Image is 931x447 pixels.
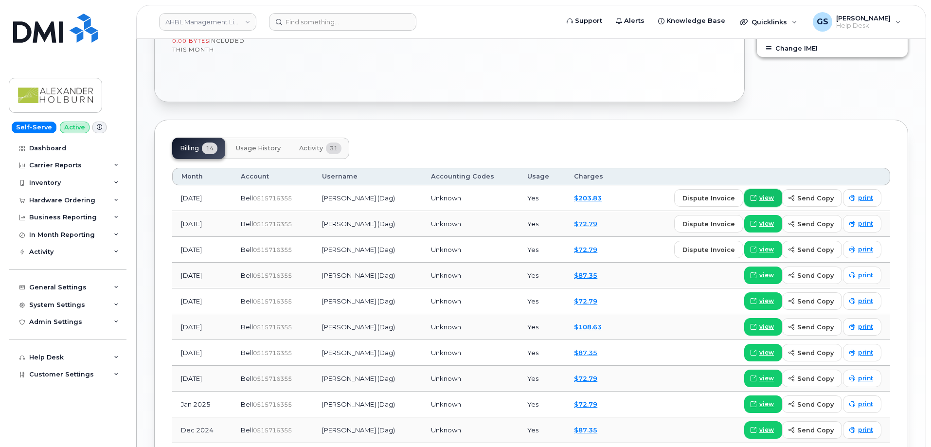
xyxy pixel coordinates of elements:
span: Unknown [431,349,461,357]
span: print [858,348,873,357]
td: Yes [519,263,565,288]
td: [DATE] [172,314,232,340]
td: [PERSON_NAME] (Dag) [313,263,422,288]
span: 0515716355 [253,427,292,434]
td: Yes [519,288,565,314]
a: print [843,241,881,258]
a: $72.79 [574,297,597,305]
button: Change IMEI [757,39,908,57]
a: Alerts [609,11,651,31]
td: [PERSON_NAME] (Dag) [313,340,422,366]
td: Yes [519,237,565,263]
span: view [759,400,774,409]
button: send copy [782,241,842,258]
span: Knowledge Base [666,16,725,26]
td: [DATE] [172,237,232,263]
a: $72.79 [574,375,597,382]
a: view [744,421,782,439]
span: Unknown [431,271,461,279]
button: send copy [782,215,842,232]
span: Bell [241,426,253,434]
a: print [843,421,881,439]
span: Unknown [431,194,461,202]
span: send copy [797,194,834,203]
span: send copy [797,400,834,409]
span: send copy [797,245,834,254]
span: send copy [797,322,834,332]
a: view [744,215,782,232]
button: send copy [782,318,842,336]
td: [DATE] [172,263,232,288]
span: send copy [797,219,834,229]
button: send copy [782,421,842,439]
button: send copy [782,267,842,284]
span: Bell [241,349,253,357]
th: Month [172,168,232,185]
span: 0515716355 [253,375,292,382]
input: Find something... [269,13,416,31]
span: view [759,322,774,331]
span: print [858,245,873,254]
span: view [759,374,774,383]
span: send copy [797,426,834,435]
a: print [843,395,881,413]
button: send copy [782,292,842,310]
a: print [843,370,881,387]
a: view [744,292,782,310]
td: Yes [519,340,565,366]
span: view [759,245,774,254]
button: send copy [782,189,842,207]
a: view [744,370,782,387]
a: view [744,318,782,336]
td: [PERSON_NAME] (Dag) [313,211,422,237]
span: Unknown [431,400,461,408]
a: $87.35 [574,271,597,279]
span: view [759,271,774,280]
span: 0515716355 [253,195,292,202]
span: Alerts [624,16,645,26]
span: print [858,426,873,434]
td: [DATE] [172,340,232,366]
span: print [858,374,873,383]
span: Unknown [431,297,461,305]
span: print [858,219,873,228]
span: Bell [241,194,253,202]
span: send copy [797,271,834,280]
td: [DATE] [172,185,232,211]
button: dispute invoice [674,241,743,258]
td: Jan 2025 [172,392,232,417]
a: $72.79 [574,246,597,253]
span: Bell [241,297,253,305]
span: Quicklinks [752,18,787,26]
span: 0.00 Bytes [172,37,209,44]
span: 0515716355 [253,401,292,408]
span: dispute invoice [682,245,735,254]
span: [PERSON_NAME] [836,14,891,22]
td: [DATE] [172,288,232,314]
td: Yes [519,314,565,340]
span: print [858,194,873,202]
span: 0515716355 [253,298,292,305]
span: print [858,297,873,305]
td: [DATE] [172,211,232,237]
span: print [858,400,873,409]
button: send copy [782,395,842,413]
span: Unknown [431,375,461,382]
th: Accounting Codes [422,168,519,185]
span: view [759,194,774,202]
span: 0515716355 [253,246,292,253]
span: Unknown [431,220,461,228]
a: $87.35 [574,426,597,434]
span: view [759,426,774,434]
a: Knowledge Base [651,11,732,31]
button: dispute invoice [674,189,743,207]
button: send copy [782,344,842,361]
span: 31 [326,143,341,154]
a: $203.83 [574,194,602,202]
td: [PERSON_NAME] (Dag) [313,314,422,340]
div: Quicklinks [733,12,804,32]
a: print [843,267,881,284]
a: view [744,344,782,361]
span: view [759,219,774,228]
td: Yes [519,366,565,392]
